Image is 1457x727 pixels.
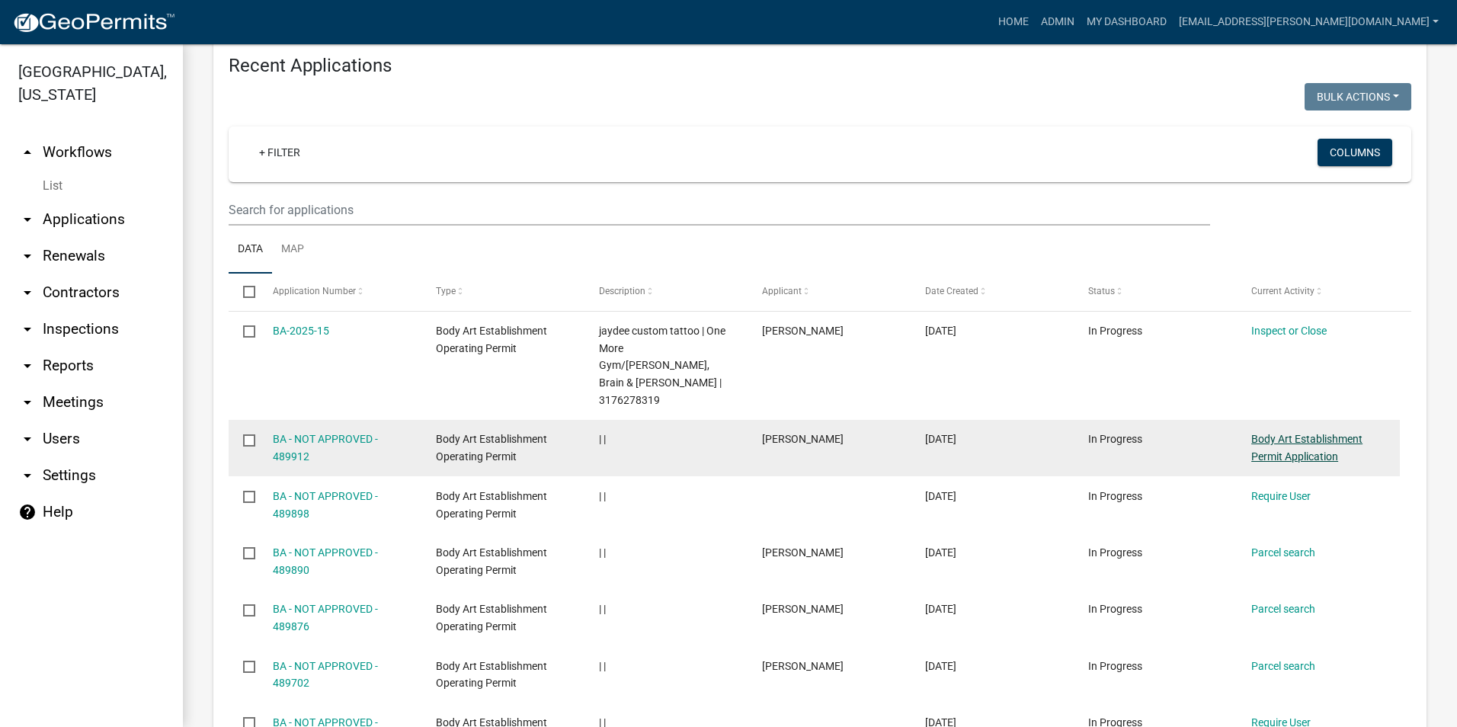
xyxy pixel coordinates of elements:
span: In Progress [1088,603,1142,615]
span: Type [436,286,456,296]
span: 10/08/2025 [925,325,956,337]
input: Search for applications [229,194,1210,226]
span: Application Number [273,286,356,296]
span: jeffrey downey [762,325,844,337]
a: + Filter [247,139,312,166]
span: Body Art Establishment Operating Permit [436,325,547,354]
span: 10/08/2025 [925,433,956,445]
datatable-header-cell: Type [421,274,584,310]
a: Require User [1251,490,1311,502]
a: [EMAIL_ADDRESS][PERSON_NAME][DOMAIN_NAME] [1173,8,1445,37]
i: arrow_drop_down [18,466,37,485]
span: Body Art Establishment Operating Permit [436,546,547,576]
span: Body Art Establishment Operating Permit [436,490,547,520]
span: In Progress [1088,546,1142,559]
span: In Progress [1088,490,1142,502]
a: Parcel search [1251,660,1315,672]
datatable-header-cell: Select [229,274,258,310]
span: Description [599,286,645,296]
span: 10/08/2025 [925,546,956,559]
a: Home [992,8,1035,37]
span: 10/08/2025 [925,603,956,615]
span: In Progress [1088,660,1142,672]
span: | | [599,546,606,559]
span: | | [599,603,606,615]
datatable-header-cell: Date Created [911,274,1074,310]
span: 10/08/2025 [925,660,956,672]
button: Bulk Actions [1305,83,1411,110]
a: Data [229,226,272,274]
span: | | [599,433,606,445]
a: BA - NOT APPROVED - 489890 [273,546,378,576]
datatable-header-cell: Applicant [748,274,911,310]
span: | | [599,490,606,502]
span: Applicant [762,286,802,296]
i: arrow_drop_down [18,283,37,302]
span: jeffrey downey [762,603,844,615]
span: Body Art Establishment Operating Permit [436,603,547,633]
button: Columns [1318,139,1392,166]
a: My Dashboard [1081,8,1173,37]
span: Current Activity [1251,286,1315,296]
span: Status [1088,286,1115,296]
span: Date Created [925,286,978,296]
span: In Progress [1088,433,1142,445]
a: Inspect or Close [1251,325,1327,337]
a: BA - NOT APPROVED - 489702 [273,660,378,690]
i: arrow_drop_down [18,357,37,375]
i: arrow_drop_down [18,247,37,265]
i: arrow_drop_down [18,430,37,448]
a: BA - NOT APPROVED - 489898 [273,490,378,520]
span: Jeremiah Tevebaugh [762,433,844,445]
i: arrow_drop_down [18,210,37,229]
span: jaydee custom tattoo | One More Gym/Cox, Brain & Haley | 3176278319 [599,325,725,406]
i: arrow_drop_down [18,393,37,412]
span: In Progress [1088,325,1142,337]
datatable-header-cell: Status [1074,274,1237,310]
a: BA - NOT APPROVED - 489912 [273,433,378,463]
i: arrow_drop_up [18,143,37,162]
span: jeffrey downey [762,546,844,559]
datatable-header-cell: Application Number [258,274,421,310]
span: 10/08/2025 [925,490,956,502]
a: BA-2025-15 [273,325,329,337]
span: | | [599,660,606,672]
h4: Recent Applications [229,55,1411,77]
a: Admin [1035,8,1081,37]
a: Body Art Establishment Permit Application [1251,433,1363,463]
a: Parcel search [1251,546,1315,559]
span: Body Art Establishment Operating Permit [436,660,547,690]
a: Map [272,226,313,274]
a: Parcel search [1251,603,1315,615]
i: help [18,503,37,521]
span: Devon C Wooldridge [762,660,844,672]
span: Body Art Establishment Operating Permit [436,433,547,463]
datatable-header-cell: Current Activity [1237,274,1400,310]
datatable-header-cell: Description [584,274,748,310]
i: arrow_drop_down [18,320,37,338]
a: BA - NOT APPROVED - 489876 [273,603,378,633]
